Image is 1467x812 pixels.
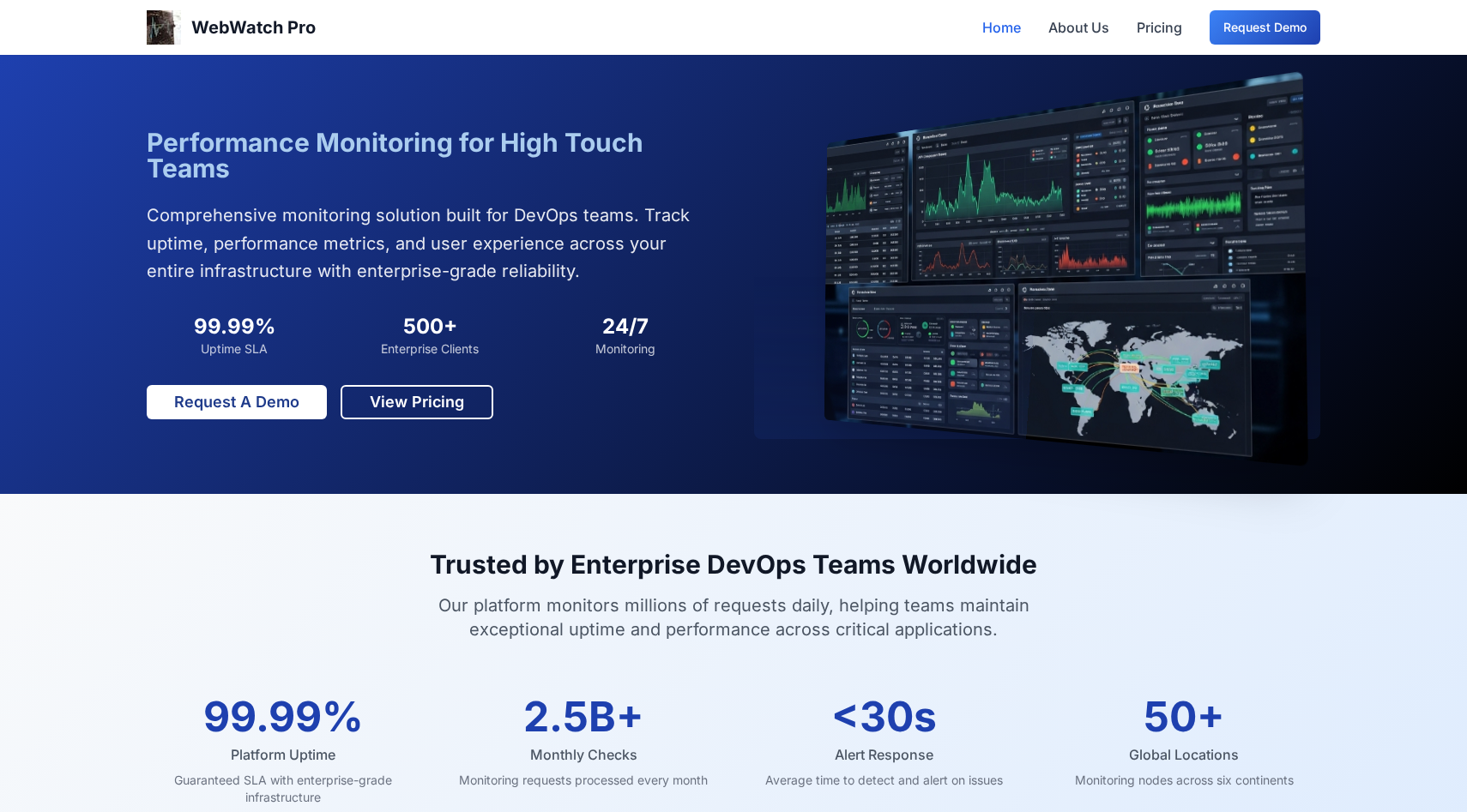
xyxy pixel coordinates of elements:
span: Performance Monitoring for High Touch Teams [147,127,643,183]
div: Global Locations [1047,744,1320,765]
p: Our platform monitors millions of requests daily, helping teams maintain exceptional uptime and p... [404,593,1063,641]
div: Platform Uptime [147,744,420,765]
button: Request Demo [1210,10,1320,45]
div: Monitoring nodes across six continents [1047,772,1320,789]
img: WebWatch Pro monitoring dashboard showing real-time performance metrics [824,71,1308,466]
a: WebWatch Pro [147,10,316,45]
img: WebWatch Pro Logo [147,10,181,45]
div: <30s [747,696,1020,737]
div: 2.5B+ [447,696,720,737]
div: Monitoring requests processed every month [447,772,720,789]
button: Request A Demo [147,385,327,419]
div: Average time to detect and alert on issues [747,772,1020,789]
button: View Pricing [341,385,493,419]
span: WebWatch Pro [191,15,316,39]
a: Home [982,17,1021,38]
div: Uptime SLA [147,340,322,358]
div: Guaranteed SLA with enterprise-grade infrastructure [147,772,420,806]
h2: Trusted by Enterprise DevOps Teams Worldwide [147,549,1320,580]
a: About Us [1048,17,1109,38]
a: Pricing [1137,17,1182,38]
div: 99.99% [147,696,420,737]
div: Monitoring [538,340,713,358]
p: Comprehensive monitoring solution built for DevOps teams. Track uptime, performance metrics, and ... [147,201,713,286]
div: 500+ [342,313,517,340]
div: 99.99% [147,313,322,340]
div: Monthly Checks [447,744,720,765]
div: Enterprise Clients [342,340,517,358]
div: Alert Response [747,744,1020,765]
div: 50+ [1047,696,1320,737]
div: 24/7 [538,313,713,340]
